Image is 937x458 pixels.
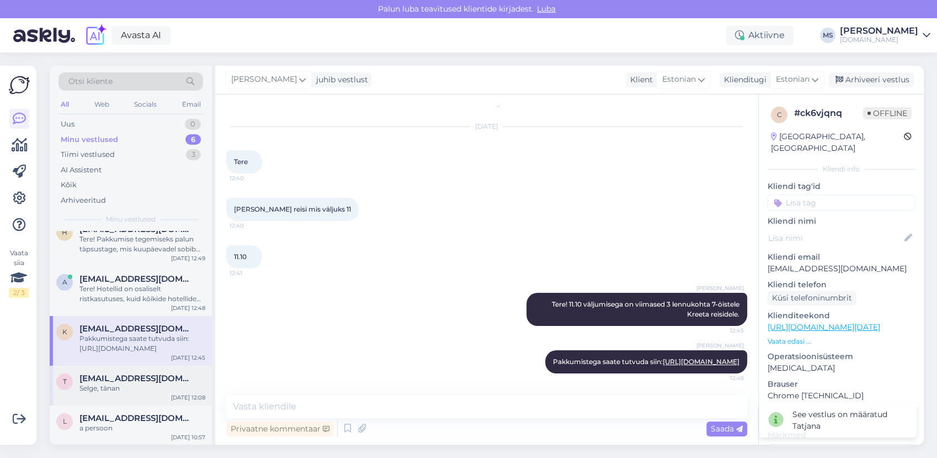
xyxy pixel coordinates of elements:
span: K [62,328,67,336]
span: Tere! 11.10 väljumisega on viimased 3 lennukohta 7-öistele Kreeta reisidele. [552,300,741,318]
div: Privaatne kommentaar [226,422,334,436]
p: [EMAIL_ADDRESS][DOMAIN_NAME] [768,263,915,275]
div: 2 / 3 [9,288,29,298]
div: [DATE] 12:45 [171,354,205,362]
div: All [58,97,71,112]
div: a persoon [79,423,205,433]
div: Aktiivne [726,25,794,45]
div: Arhiveeri vestlus [829,72,914,87]
div: [PERSON_NAME] [840,27,918,35]
div: 3 [186,149,201,160]
a: [URL][DOMAIN_NAME] [663,357,739,366]
input: Lisa nimi [768,232,902,244]
span: tuuli201@hotmail.com [79,373,194,383]
span: Saada [711,424,743,434]
p: Brauser [768,378,915,390]
span: Kairepaju3@gmail.com [79,324,194,334]
input: Lisa tag [768,194,915,211]
div: MS [820,28,835,43]
div: Selge, tänan [79,383,205,393]
div: Tere! Pakkumise tegemiseks palun täpsustage, mis kuupäevadel sobib Teile reisi alustada [PERSON_N... [79,234,205,254]
div: Kliendi info [768,164,915,174]
div: Klient [626,74,653,86]
span: a [62,278,67,286]
span: Estonian [662,73,696,86]
div: [DATE] 12:08 [171,393,205,402]
span: [PERSON_NAME] [231,73,297,86]
p: Chrome [TECHNICAL_ID] [768,390,915,402]
div: [DATE] 12:48 [171,304,205,312]
div: [DATE] 10:57 [171,433,205,441]
div: [GEOGRAPHIC_DATA], [GEOGRAPHIC_DATA] [771,131,904,154]
span: Pakkumistega saate tutvuda siin: [553,357,739,366]
div: Tere! Hotellid on osaliselt ristkasutuses, kuid kõikide hotellide puhul ei pruugi kõik teenused s... [79,284,205,304]
img: Askly Logo [9,75,30,96]
div: [DATE] 12:49 [171,254,205,262]
span: 12:45 [702,327,744,335]
span: h [62,228,67,236]
span: Offline [863,107,912,119]
div: Uus [61,119,74,130]
div: AI Assistent [61,165,102,176]
span: 12:40 [230,174,271,182]
p: Kliendi nimi [768,215,915,227]
p: Kliendi telefon [768,279,915,291]
div: Vaata siia [9,248,29,298]
div: # ck6vjqnq [794,107,863,120]
div: juhib vestlust [312,74,368,86]
p: Operatsioonisüsteem [768,351,915,362]
span: [PERSON_NAME] [696,341,744,350]
a: [URL][DOMAIN_NAME][DATE] [768,322,880,332]
div: Kõik [61,180,77,191]
div: Arhiveeritud [61,195,106,206]
span: t [63,377,67,386]
div: 6 [185,134,201,145]
span: [PERSON_NAME] reisi mis väljuks 11 [234,205,351,213]
div: Klienditugi [720,74,766,86]
div: Web [92,97,111,112]
img: explore-ai [84,24,107,47]
span: c [777,110,782,119]
p: [MEDICAL_DATA] [768,362,915,374]
p: Klienditeekond [768,310,915,322]
a: Avasta AI [111,26,171,45]
div: Tiimi vestlused [61,149,115,160]
span: [PERSON_NAME] [696,284,744,292]
span: l [63,417,67,425]
div: Socials [132,97,159,112]
div: 0 [185,119,201,130]
div: [DOMAIN_NAME] [840,35,918,44]
div: [DATE] [226,122,747,131]
p: Vaata edasi ... [768,336,915,346]
span: 12:45 [702,374,744,382]
span: 12:41 [230,269,271,277]
span: 12:40 [230,222,271,230]
div: Email [180,97,203,112]
span: Otsi kliente [68,76,113,87]
span: Minu vestlused [106,214,156,224]
div: Küsi telefoninumbrit [768,291,856,306]
div: Minu vestlused [61,134,118,145]
div: See vestlus on määratud Tatjana [792,409,908,432]
span: Tere [234,157,248,166]
span: lillimai@hotmail.com [79,413,194,423]
p: Kliendi email [768,251,915,263]
span: 11.10 [234,252,247,261]
a: [PERSON_NAME][DOMAIN_NAME] [840,27,930,44]
div: Pakkumistega saate tutvuda siin: [URL][DOMAIN_NAME] [79,334,205,354]
p: Kliendi tag'id [768,181,915,192]
span: ander.raamat@gmail.com [79,274,194,284]
span: Luba [534,4,559,14]
span: Estonian [776,73,810,86]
